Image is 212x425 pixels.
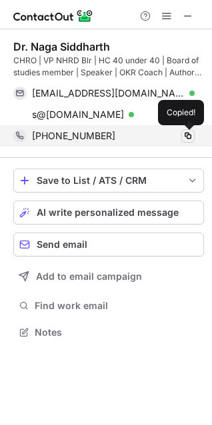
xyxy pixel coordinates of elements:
[13,169,204,193] button: save-profile-one-click
[13,55,204,79] div: CHRO | VP NHRD Blr | HC 40 under 40 | Board of studies member | Speaker | OKR Coach | Author on L...
[37,207,179,218] span: AI write personalized message
[13,323,204,342] button: Notes
[32,87,185,99] span: [EMAIL_ADDRESS][DOMAIN_NAME]
[37,175,181,186] div: Save to List / ATS / CRM
[13,232,204,256] button: Send email
[32,130,115,142] span: [PHONE_NUMBER]
[37,239,87,250] span: Send email
[13,40,110,53] div: Dr. Naga Siddharth
[36,271,142,282] span: Add to email campaign
[13,201,204,224] button: AI write personalized message
[32,109,124,121] span: s@[DOMAIN_NAME]
[35,300,199,312] span: Find work email
[13,264,204,288] button: Add to email campaign
[13,296,204,315] button: Find work email
[35,326,199,338] span: Notes
[13,8,93,24] img: ContactOut v5.3.10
